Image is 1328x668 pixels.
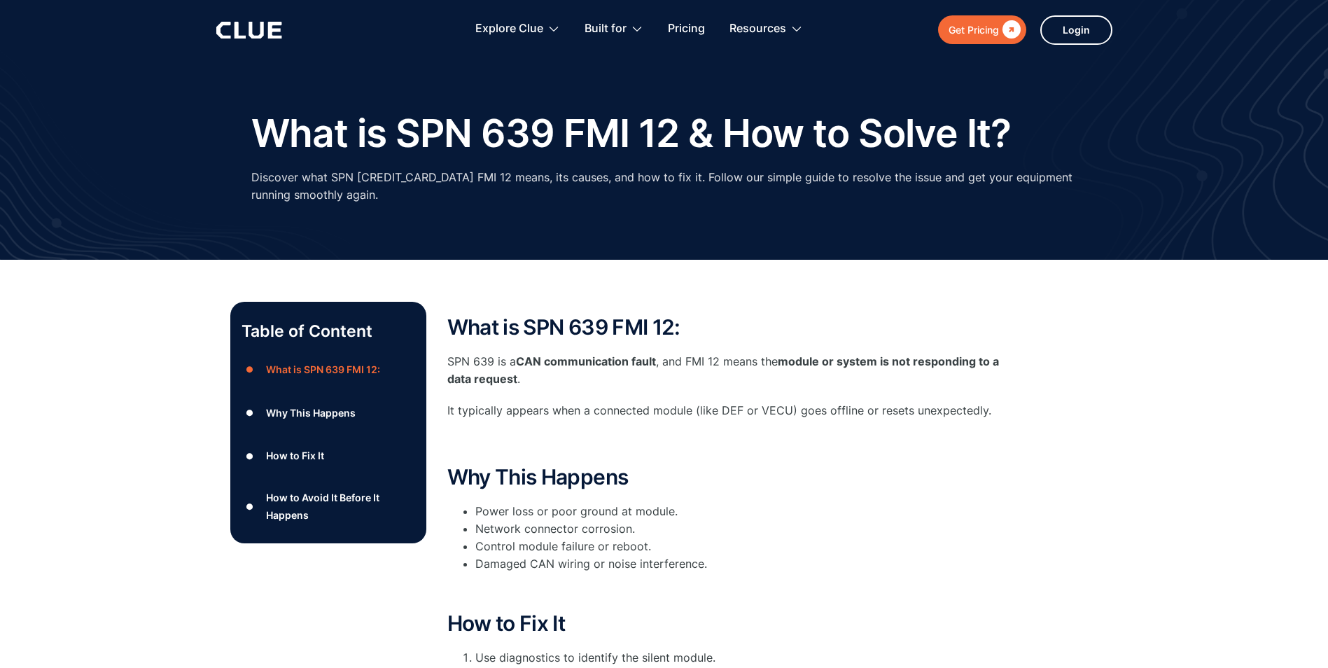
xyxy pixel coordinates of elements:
[729,7,803,51] div: Resources
[949,21,999,39] div: Get Pricing
[729,7,786,51] div: Resources
[1040,15,1112,45] a: Login
[447,434,1007,452] p: ‍
[242,403,415,424] a: ●Why This Happens
[242,359,258,380] div: ●
[999,21,1021,39] div: 
[266,361,380,378] div: What is SPN 639 FMI 12:
[447,316,1007,339] h2: What is SPN 639 FMI 12:
[447,580,1007,598] p: ‍
[938,15,1026,44] a: Get Pricing
[475,7,560,51] div: Explore Clue
[242,489,415,524] a: ●How to Avoid It Before It Happens
[516,354,656,368] strong: CAN communication fault
[475,7,543,51] div: Explore Clue
[475,520,1007,538] li: Network connector corrosion.
[242,445,258,466] div: ●
[251,169,1077,204] p: Discover what SPN [CREDIT_CARD_DATA] FMI 12 means, its causes, and how to fix it. Follow our simp...
[585,7,627,51] div: Built for
[447,402,1007,419] p: It typically appears when a connected module (like DEF or VECU) goes offline or resets unexpectedly.
[668,7,705,51] a: Pricing
[447,466,1007,489] h2: Why This Happens
[266,489,414,524] div: How to Avoid It Before It Happens
[242,403,258,424] div: ●
[475,503,1007,520] li: Power loss or poor ground at module.
[242,496,258,517] div: ●
[585,7,643,51] div: Built for
[475,538,1007,555] li: Control module failure or reboot.
[447,353,1007,388] p: SPN 639 is a , and FMI 12 means the .
[266,404,356,422] div: Why This Happens
[242,320,415,342] p: Table of Content
[475,649,1007,667] li: Use diagnostics to identify the silent module.
[242,359,415,380] a: ●What is SPN 639 FMI 12:
[475,555,1007,573] li: Damaged CAN wiring or noise interference.
[447,612,1007,635] h2: How to Fix It
[242,445,415,466] a: ●How to Fix It
[266,447,324,464] div: How to Fix It
[251,112,1012,155] h1: What is SPN 639 FMI 12 & How to Solve It?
